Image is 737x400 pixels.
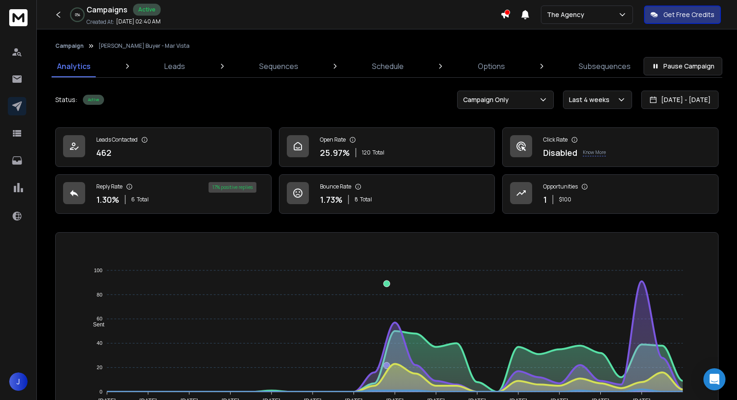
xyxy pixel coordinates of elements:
div: Open Intercom Messenger [703,368,725,390]
p: Get Free Credits [663,10,714,19]
a: Analytics [52,55,96,77]
tspan: 0 [100,389,103,394]
p: 1.30 % [96,193,119,206]
a: Bounce Rate1.73%8Total [279,174,495,214]
span: 8 [354,196,358,203]
p: Bounce Rate [320,183,351,190]
button: Get Free Credits [644,6,721,24]
a: Schedule [366,55,409,77]
a: Reply Rate1.30%6Total17% positive replies [55,174,272,214]
tspan: 60 [97,316,102,321]
p: Options [478,61,505,72]
button: J [9,372,28,391]
a: Subsequences [573,55,636,77]
span: 120 [362,149,371,156]
p: [DATE] 02:40 AM [116,18,161,25]
div: Active [83,95,104,105]
p: Campaign Only [463,95,512,104]
p: 25.97 % [320,146,350,159]
tspan: 80 [97,292,102,297]
span: Total [360,196,372,203]
a: Click RateDisabledKnow More [502,127,719,167]
div: Active [133,4,161,16]
span: Total [137,196,149,203]
span: Sent [86,321,104,328]
a: Leads [159,55,191,77]
button: Pause Campaign [644,57,722,75]
tspan: 40 [97,340,102,346]
h1: Campaigns [87,4,128,15]
p: Sequences [259,61,298,72]
p: The Agency [547,10,588,19]
p: Reply Rate [96,183,122,190]
button: [DATE] - [DATE] [641,91,719,109]
p: Leads Contacted [96,136,138,143]
tspan: 100 [94,268,102,273]
p: Opportunities [543,183,578,190]
p: 0 % [75,12,80,17]
a: Sequences [254,55,304,77]
a: Leads Contacted462 [55,127,272,167]
a: Options [472,55,511,77]
p: Last 4 weeks [569,95,613,104]
a: Open Rate25.97%120Total [279,127,495,167]
p: Status: [55,95,77,104]
p: Analytics [57,61,91,72]
a: Opportunities1$100 [502,174,719,214]
div: 17 % positive replies [209,182,256,193]
p: Open Rate [320,136,346,143]
span: 6 [131,196,135,203]
p: 1 [543,193,547,206]
button: Campaign [55,42,84,50]
span: Total [372,149,384,156]
p: Click Rate [543,136,568,143]
p: $ 100 [559,196,571,203]
p: 1.73 % [320,193,342,206]
tspan: 20 [97,365,102,370]
p: [PERSON_NAME] Buyer - Mar Vista [99,42,190,50]
p: Subsequences [579,61,631,72]
p: Schedule [372,61,404,72]
p: Know More [583,149,606,156]
p: Disabled [543,146,577,159]
p: Created At: [87,18,114,26]
p: Leads [164,61,185,72]
p: 462 [96,146,111,159]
